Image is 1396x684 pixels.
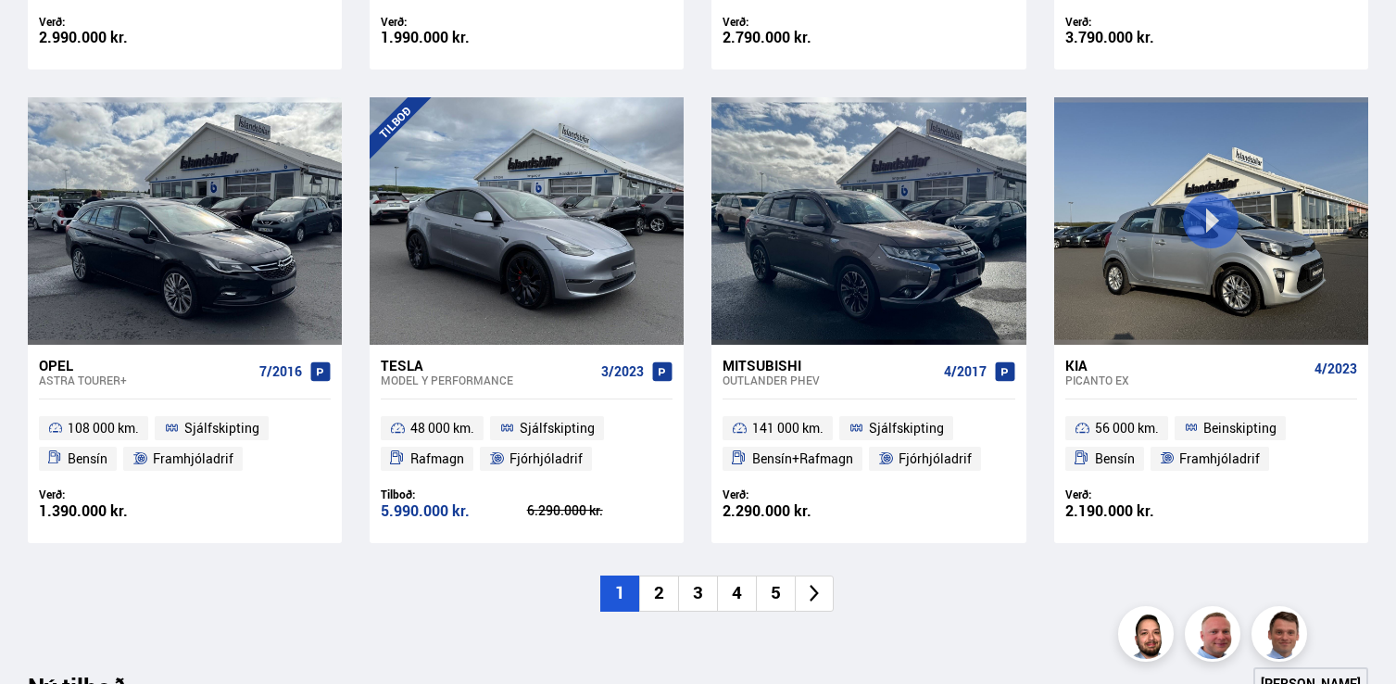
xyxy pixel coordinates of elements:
img: siFngHWaQ9KaOqBr.png [1188,609,1243,665]
div: 6.290.000 kr. [527,504,673,517]
div: Kia [1065,357,1307,374]
a: Opel ASTRA TOURER+ 7/2016 108 000 km. Sjálfskipting Bensín Framhjóladrif Verð: 1.390.000 kr. [28,345,342,543]
div: Tesla [381,357,594,374]
div: Verð: [39,15,185,29]
div: Picanto EX [1065,374,1307,386]
a: Tesla Model Y PERFORMANCE 3/2023 48 000 km. Sjálfskipting Rafmagn Fjórhjóladrif Tilboð: 5.990.000... [370,345,684,543]
div: Verð: [39,488,185,501]
div: 2.290.000 kr. [723,503,869,519]
span: 4/2017 [944,364,987,379]
div: 1.390.000 kr. [39,503,185,519]
span: 7/2016 [259,364,302,379]
li: 2 [639,576,678,612]
div: Tilboð: [381,488,527,501]
span: Framhjóladrif [153,448,233,470]
div: Model Y PERFORMANCE [381,374,594,386]
div: Verð: [723,15,869,29]
div: 5.990.000 kr. [381,503,527,519]
span: Fjórhjóladrif [509,448,583,470]
span: 141 000 km. [752,417,824,439]
li: 5 [756,576,795,612]
div: Verð: [723,488,869,501]
div: Mitsubishi [723,357,936,374]
span: 3/2023 [601,364,644,379]
span: Framhjóladrif [1179,448,1260,470]
span: Bensín [68,448,107,470]
span: Bensín+Rafmagn [752,448,853,470]
div: Verð: [381,15,527,29]
span: Beinskipting [1203,417,1277,439]
span: 56 000 km. [1095,417,1159,439]
a: Mitsubishi Outlander PHEV 4/2017 141 000 km. Sjálfskipting Bensín+Rafmagn Fjórhjóladrif Verð: 2.2... [711,345,1025,543]
span: 108 000 km. [68,417,139,439]
div: Verð: [1065,488,1212,501]
div: 2.790.000 kr. [723,30,869,45]
div: 1.990.000 kr. [381,30,527,45]
span: 48 000 km. [410,417,474,439]
button: Open LiveChat chat widget [15,7,70,63]
span: 4/2023 [1314,361,1357,376]
span: Fjórhjóladrif [899,448,972,470]
div: Opel [39,357,252,374]
a: Kia Picanto EX 4/2023 56 000 km. Beinskipting Bensín Framhjóladrif Verð: 2.190.000 kr. [1054,345,1368,543]
div: Verð: [1065,15,1212,29]
div: 2.990.000 kr. [39,30,185,45]
span: Bensín [1095,448,1135,470]
span: Sjálfskipting [520,417,595,439]
img: nhp88E3Fdnt1Opn2.png [1121,609,1176,665]
span: Sjálfskipting [184,417,259,439]
div: Outlander PHEV [723,374,936,386]
li: 3 [678,576,717,612]
span: Rafmagn [410,448,464,470]
div: 2.190.000 kr. [1065,503,1212,519]
img: FbJEzSuNWCJXmdc-.webp [1254,609,1310,665]
li: 1 [600,576,639,612]
li: 4 [717,576,756,612]
div: 3.790.000 kr. [1065,30,1212,45]
span: Sjálfskipting [869,417,944,439]
div: ASTRA TOURER+ [39,374,252,386]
